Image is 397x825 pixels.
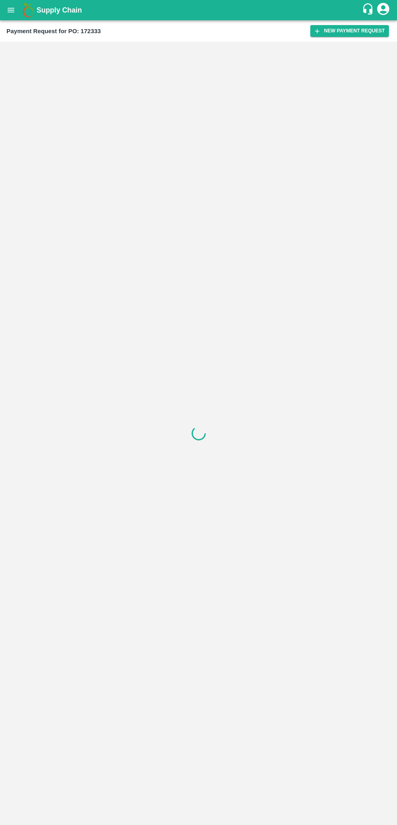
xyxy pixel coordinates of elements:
[2,1,20,19] button: open drawer
[376,2,391,19] div: account of current user
[310,25,389,37] button: New Payment Request
[36,4,362,16] a: Supply Chain
[20,2,36,18] img: logo
[362,3,376,17] div: customer-support
[36,6,82,14] b: Supply Chain
[6,28,101,34] b: Payment Request for PO: 172333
